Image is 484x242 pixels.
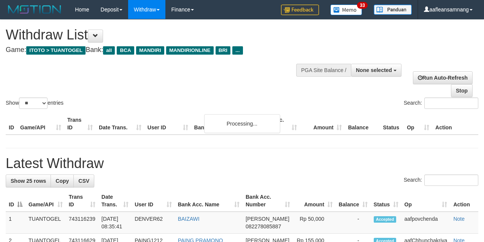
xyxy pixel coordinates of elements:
[330,5,362,15] img: Button%20Memo.svg
[25,190,66,212] th: Game/API: activate to sort column ascending
[98,212,132,234] td: [DATE] 08:35:41
[380,113,404,135] th: Status
[6,190,25,212] th: ID: activate to sort column descending
[136,46,164,55] span: MANDIRI
[103,46,115,55] span: all
[401,190,451,212] th: Op: activate to sort column ascending
[413,71,473,84] a: Run Auto-Refresh
[246,216,289,222] span: [PERSON_NAME]
[132,190,175,212] th: User ID: activate to sort column ascending
[117,46,134,55] span: BCA
[281,5,319,15] img: Feedback.jpg
[6,27,315,42] h1: Withdraw List
[216,46,230,55] span: BRI
[293,190,336,212] th: Amount: activate to sort column ascending
[144,113,191,135] th: User ID
[357,2,367,9] span: 33
[451,84,473,97] a: Stop
[336,212,371,234] td: -
[166,46,214,55] span: MANDIRIONLINE
[453,216,465,222] a: Note
[356,67,392,73] span: None selected
[19,97,48,109] select: Showentries
[25,212,66,234] td: TUANTOGEL
[6,4,63,15] img: MOTION_logo.png
[64,113,96,135] th: Trans ID
[450,190,478,212] th: Action
[432,113,478,135] th: Action
[66,212,98,234] td: 743116239
[26,46,86,55] span: ITOTO > TUANTOGEL
[78,178,89,184] span: CSV
[255,113,300,135] th: Bank Acc. Number
[404,174,478,186] label: Search:
[6,156,478,171] h1: Latest Withdraw
[132,212,175,234] td: DENVER62
[336,190,371,212] th: Balance: activate to sort column ascending
[351,64,401,77] button: None selected
[51,174,74,187] a: Copy
[404,97,478,109] label: Search:
[17,113,64,135] th: Game/API
[246,223,281,229] span: Copy 082278085887 to clipboard
[11,178,46,184] span: Show 25 rows
[6,174,51,187] a: Show 25 rows
[424,97,478,109] input: Search:
[6,113,17,135] th: ID
[300,113,345,135] th: Amount
[98,190,132,212] th: Date Trans.: activate to sort column ascending
[243,190,293,212] th: Bank Acc. Number: activate to sort column ascending
[296,64,351,77] div: PGA Site Balance /
[293,212,336,234] td: Rp 50,000
[73,174,94,187] a: CSV
[404,113,432,135] th: Op
[66,190,98,212] th: Trans ID: activate to sort column ascending
[401,212,451,234] td: aafpovchenda
[175,190,243,212] th: Bank Acc. Name: activate to sort column ascending
[374,216,397,223] span: Accepted
[374,5,412,15] img: panduan.png
[371,190,401,212] th: Status: activate to sort column ascending
[6,46,315,54] h4: Game: Bank:
[424,174,478,186] input: Search:
[6,212,25,234] td: 1
[56,178,69,184] span: Copy
[191,113,255,135] th: Bank Acc. Name
[6,97,63,109] label: Show entries
[178,216,200,222] a: BAIZAWI
[232,46,243,55] span: ...
[204,114,280,133] div: Processing...
[96,113,144,135] th: Date Trans.
[345,113,380,135] th: Balance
